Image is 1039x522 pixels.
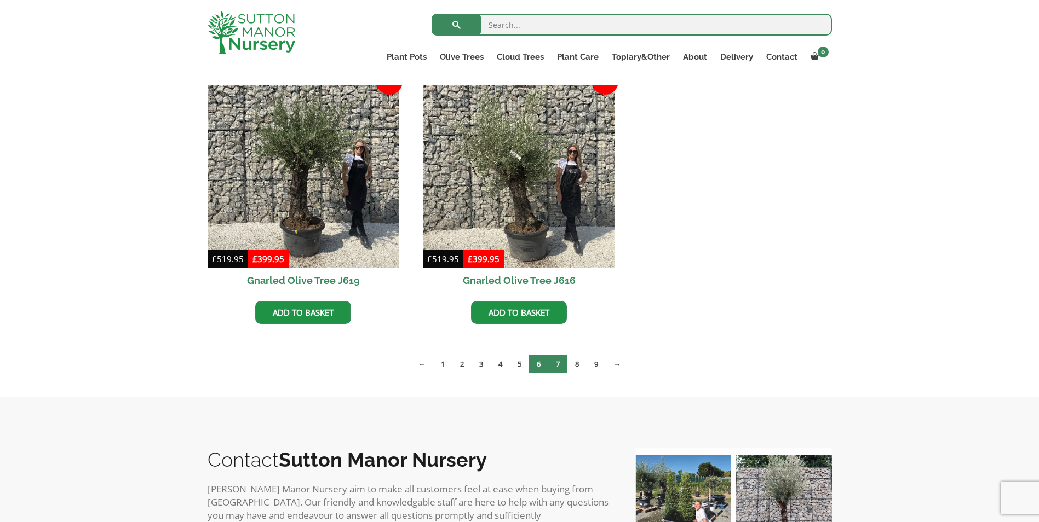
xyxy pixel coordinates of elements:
[676,49,714,65] a: About
[252,253,257,264] span: £
[411,355,433,373] a: ←
[587,355,606,373] a: Page 9
[423,76,615,293] a: Sale! Gnarled Olive Tree J616
[567,355,587,373] a: Page 8
[252,253,284,264] bdi: 399.95
[432,14,832,36] input: Search...
[606,355,628,373] a: →
[208,76,400,293] a: Sale! Gnarled Olive Tree J619
[468,253,500,264] bdi: 399.95
[423,76,615,268] img: Gnarled Olive Tree J616
[212,253,244,264] bdi: 519.95
[804,49,832,65] a: 0
[471,301,567,324] a: Add to basket: “Gnarled Olive Tree J616”
[468,253,473,264] span: £
[208,483,613,522] p: [PERSON_NAME] Manor Nursery aim to make all customers feel at ease when buying from [GEOGRAPHIC_D...
[510,355,529,373] a: Page 5
[208,11,295,54] img: logo
[427,253,432,264] span: £
[208,355,832,378] nav: Product Pagination
[208,448,613,471] h2: Contact
[491,355,510,373] a: Page 4
[818,47,829,57] span: 0
[472,355,491,373] a: Page 3
[212,253,217,264] span: £
[279,448,487,471] b: Sutton Manor Nursery
[760,49,804,65] a: Contact
[255,301,351,324] a: Add to basket: “Gnarled Olive Tree J619”
[208,268,400,293] h2: Gnarled Olive Tree J619
[208,76,400,268] img: Gnarled Olive Tree J619
[427,253,459,264] bdi: 519.95
[605,49,676,65] a: Topiary&Other
[433,355,452,373] a: Page 1
[433,49,490,65] a: Olive Trees
[490,49,550,65] a: Cloud Trees
[550,49,605,65] a: Plant Care
[423,268,615,293] h2: Gnarled Olive Tree J616
[714,49,760,65] a: Delivery
[529,355,548,373] span: Page 6
[548,355,567,373] a: Page 7
[452,355,472,373] a: Page 2
[380,49,433,65] a: Plant Pots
